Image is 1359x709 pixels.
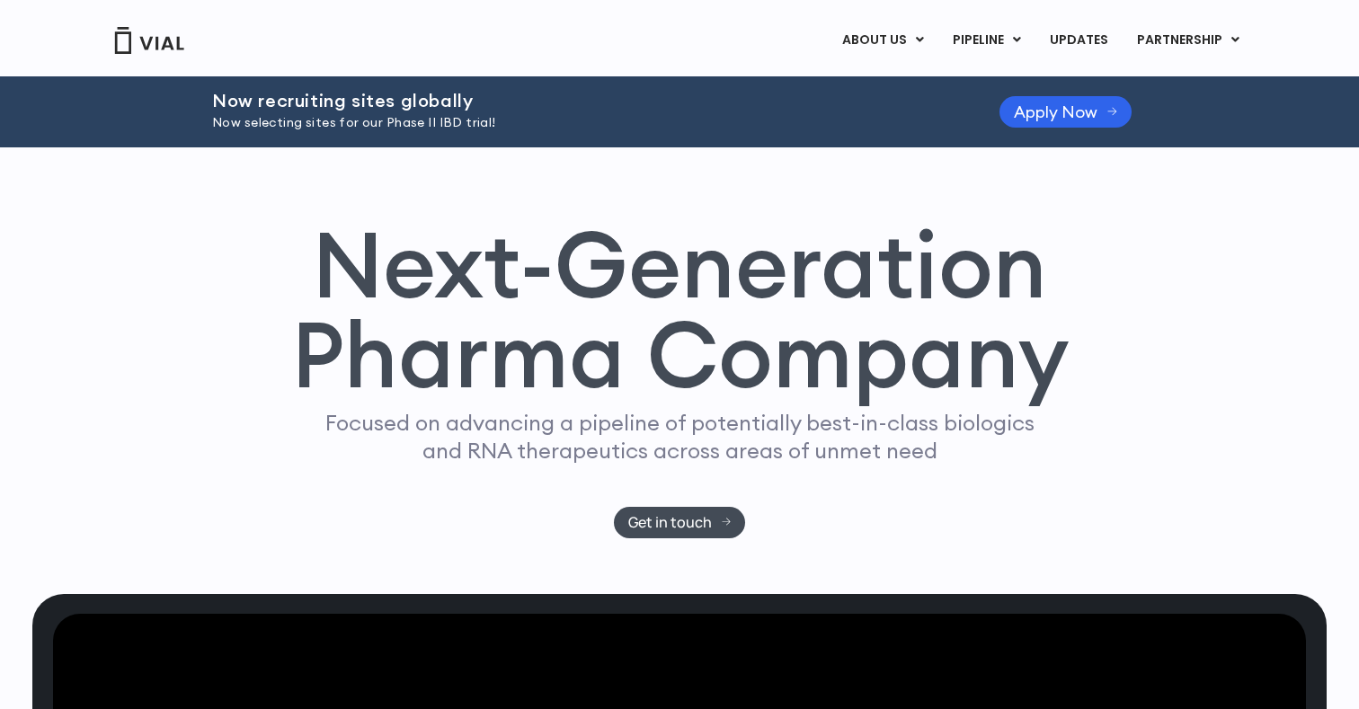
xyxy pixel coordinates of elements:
[290,219,1069,401] h1: Next-Generation Pharma Company
[938,25,1035,56] a: PIPELINEMenu Toggle
[1035,25,1122,56] a: UPDATES
[628,516,712,529] span: Get in touch
[1123,25,1254,56] a: PARTNERSHIPMenu Toggle
[317,409,1042,465] p: Focused on advancing a pipeline of potentially best-in-class biologics and RNA therapeutics acros...
[212,113,955,133] p: Now selecting sites for our Phase II IBD trial!
[113,27,185,54] img: Vial Logo
[999,96,1132,128] a: Apply Now
[212,91,955,111] h2: Now recruiting sites globally
[1014,105,1097,119] span: Apply Now
[828,25,937,56] a: ABOUT USMenu Toggle
[614,507,746,538] a: Get in touch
